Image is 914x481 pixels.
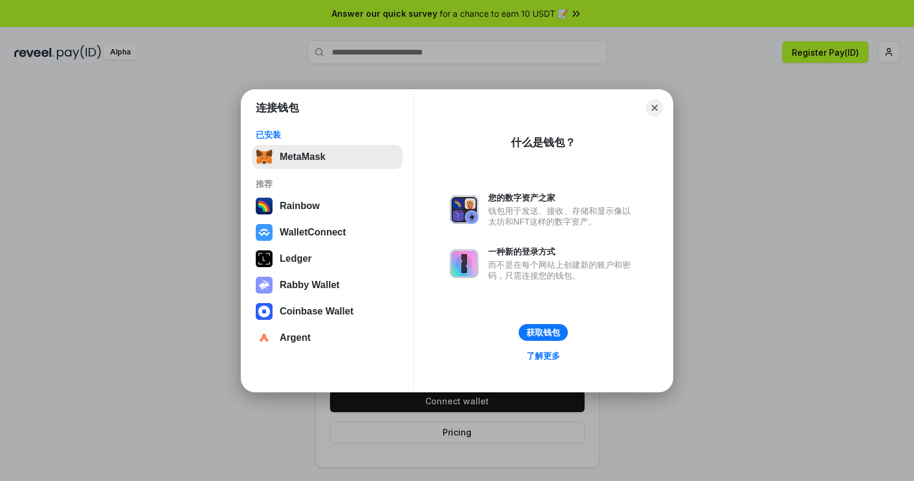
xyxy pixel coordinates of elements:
button: Ledger [252,247,402,271]
img: svg+xml,%3Csvg%20width%3D%2228%22%20height%3D%2228%22%20viewBox%3D%220%200%2028%2028%22%20fill%3D... [256,303,273,320]
img: svg+xml,%3Csvg%20xmlns%3D%22http%3A%2F%2Fwww.w3.org%2F2000%2Fsvg%22%20width%3D%2228%22%20height%3... [256,250,273,267]
button: MetaMask [252,145,402,169]
div: 钱包用于发送、接收、存储和显示像以太坊和NFT这样的数字资产。 [488,205,637,227]
img: svg+xml,%3Csvg%20xmlns%3D%22http%3A%2F%2Fwww.w3.org%2F2000%2Fsvg%22%20fill%3D%22none%22%20viewBox... [450,195,479,224]
button: Argent [252,326,402,350]
div: 一种新的登录方式 [488,246,637,257]
img: svg+xml,%3Csvg%20width%3D%2228%22%20height%3D%2228%22%20viewBox%3D%220%200%2028%2028%22%20fill%3D... [256,224,273,241]
div: 您的数字资产之家 [488,192,637,203]
div: 而不是在每个网站上创建新的账户和密码，只需连接您的钱包。 [488,259,637,281]
div: Coinbase Wallet [280,306,353,317]
button: Close [646,99,663,116]
img: svg+xml,%3Csvg%20xmlns%3D%22http%3A%2F%2Fwww.w3.org%2F2000%2Fsvg%22%20fill%3D%22none%22%20viewBox... [256,277,273,294]
div: WalletConnect [280,227,346,238]
a: 了解更多 [519,348,567,364]
div: 获取钱包 [526,327,560,338]
div: 已安装 [256,129,399,140]
div: 了解更多 [526,350,560,361]
div: MetaMask [280,152,325,162]
div: 什么是钱包？ [511,135,576,150]
button: 获取钱包 [519,324,568,341]
div: Rabby Wallet [280,280,340,291]
button: WalletConnect [252,220,402,244]
img: svg+xml,%3Csvg%20width%3D%2228%22%20height%3D%2228%22%20viewBox%3D%220%200%2028%2028%22%20fill%3D... [256,329,273,346]
h1: 连接钱包 [256,101,299,115]
div: Rainbow [280,201,320,211]
button: Rainbow [252,194,402,218]
div: 推荐 [256,179,399,189]
div: Ledger [280,253,311,264]
img: svg+xml,%3Csvg%20fill%3D%22none%22%20height%3D%2233%22%20viewBox%3D%220%200%2035%2033%22%20width%... [256,149,273,165]
button: Rabby Wallet [252,273,402,297]
img: svg+xml,%3Csvg%20xmlns%3D%22http%3A%2F%2Fwww.w3.org%2F2000%2Fsvg%22%20fill%3D%22none%22%20viewBox... [450,249,479,278]
img: svg+xml,%3Csvg%20width%3D%22120%22%20height%3D%22120%22%20viewBox%3D%220%200%20120%20120%22%20fil... [256,198,273,214]
div: Argent [280,332,311,343]
button: Coinbase Wallet [252,300,402,323]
